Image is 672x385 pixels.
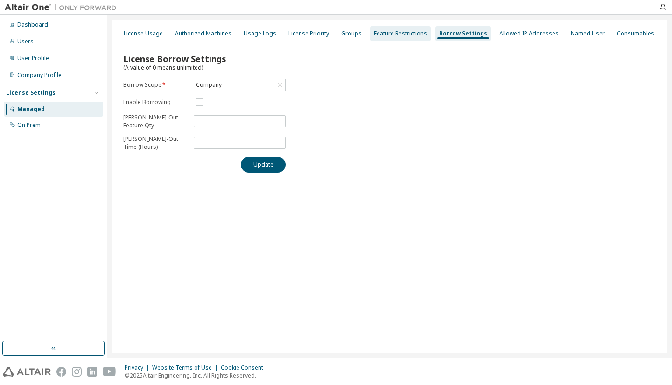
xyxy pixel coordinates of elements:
[125,364,152,371] div: Privacy
[571,30,605,37] div: Named User
[617,30,654,37] div: Consumables
[194,79,285,91] div: Company
[17,71,62,79] div: Company Profile
[125,371,269,379] p: © 2025 Altair Engineering, Inc. All Rights Reserved.
[123,113,188,129] p: [PERSON_NAME]-Out Feature Qty
[152,364,221,371] div: Website Terms of Use
[123,98,188,106] label: Enable Borrowing
[103,367,116,377] img: youtube.svg
[17,21,48,28] div: Dashboard
[6,89,56,97] div: License Settings
[341,30,362,37] div: Groups
[3,367,51,377] img: altair_logo.svg
[123,63,203,71] span: (A value of 0 means unlimited)
[499,30,559,37] div: Allowed IP Addresses
[221,364,269,371] div: Cookie Consent
[72,367,82,377] img: instagram.svg
[124,30,163,37] div: License Usage
[17,38,34,45] div: Users
[5,3,121,12] img: Altair One
[123,53,226,64] span: License Borrow Settings
[123,135,188,151] p: [PERSON_NAME]-Out Time (Hours)
[439,30,487,37] div: Borrow Settings
[244,30,276,37] div: Usage Logs
[288,30,329,37] div: License Priority
[175,30,231,37] div: Authorized Machines
[195,80,223,90] div: Company
[87,367,97,377] img: linkedin.svg
[17,55,49,62] div: User Profile
[17,121,41,129] div: On Prem
[123,81,188,89] label: Borrow Scope
[241,157,286,173] button: Update
[17,105,45,113] div: Managed
[56,367,66,377] img: facebook.svg
[374,30,427,37] div: Feature Restrictions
